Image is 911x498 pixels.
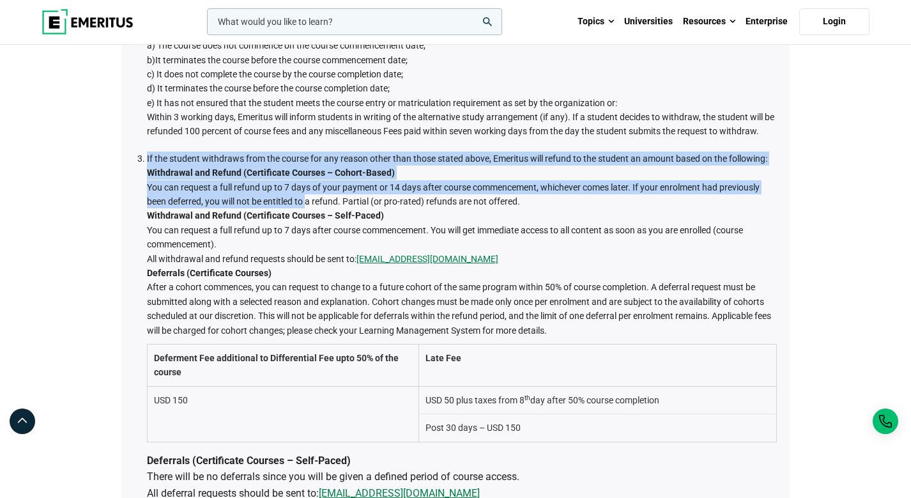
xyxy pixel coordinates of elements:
[154,353,399,377] strong: Deferment Fee additional to Differential Fee upto 50% of the course
[147,40,425,51] span: a) The course does not commence on the course commencement date;
[147,455,351,467] strong: Deferrals (Certificate Courses – Self-Paced)
[148,386,419,442] td: USD 150
[425,353,461,363] strong: Late Fee
[147,210,384,221] strong: Withdrawal and Refund (Certificate Courses – Self-Paced)
[147,69,403,79] span: c) It does not complete the course by the course completion date;
[207,8,502,35] input: woocommerce-product-search-field-0
[147,167,395,178] strong: Withdrawal and Refund (Certificate Courses – Cohort-Based)
[147,98,617,108] span: e) It has not ensured that the student meets the course entry or matriculation requirement as set...
[356,252,498,266] a: [EMAIL_ADDRESS][DOMAIN_NAME]
[147,24,777,139] li: For a refund pertaining to withdrawal due to non-delivery of course, Emeritus will notify student...
[799,8,869,35] a: Login
[524,394,530,402] sup: th
[147,268,272,278] strong: Deferrals (Certificate Courses)
[418,414,776,442] td: Post 30 days – USD 150
[147,55,408,65] span: b)It terminates the course before the course commencement date;
[147,83,390,93] span: d) It terminates the course before the course completion date;
[418,386,776,414] td: USD 50 plus taxes from 8 day after 50% course completion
